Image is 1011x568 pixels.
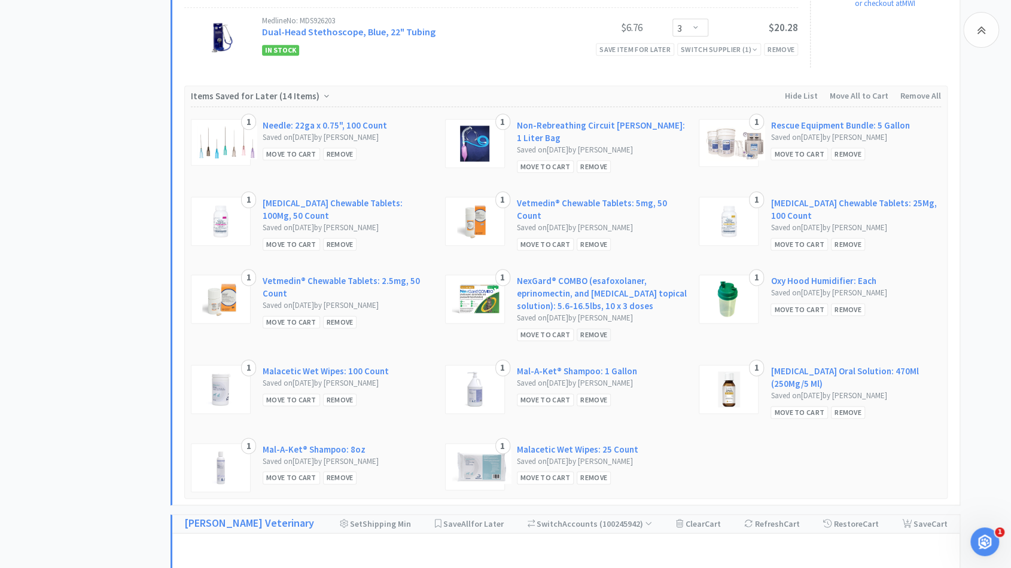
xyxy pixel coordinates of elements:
[517,377,687,390] div: Saved on [DATE] by [PERSON_NAME]
[241,359,256,376] div: 1
[262,26,436,38] a: Dual-Head Stethoscope, Blue, 22" Tubing
[340,515,411,533] div: Shipping Min
[241,114,256,130] div: 1
[517,328,574,341] div: Move to Cart
[495,191,510,208] div: 1
[323,316,357,328] div: Remove
[577,238,611,251] div: Remove
[262,17,553,25] div: Medline No: MDS926203
[206,371,235,407] img: 293f0966ffab457c954c8787be05db54_18032.png
[443,518,504,529] span: Save for Later
[771,406,828,419] div: Move to Cart
[676,515,720,533] div: Clear
[517,119,687,144] a: Non-Rebreathing Circuit [PERSON_NAME]: 1 Liter Bag
[577,393,611,406] div: Remove
[263,119,387,132] a: Needle: 22ga x 0.75", 100 Count
[263,443,366,456] a: Mal-A-Ket® Shampoo: 8oz
[771,119,909,132] a: Rescue Equipment Bundle: 5 Gallon
[263,365,389,377] a: Malacetic Wet Wipes: 100 Count
[263,274,433,300] a: Vetmedin® Chewable Tablets: 2.5mg, 50 Count
[831,148,865,160] div: Remove
[263,393,320,406] div: Move to Cart
[830,90,888,101] span: Move All to Cart
[263,222,433,234] div: Saved on [DATE] by [PERSON_NAME]
[460,126,489,161] img: 71dfb75172f54f86a82a9e400b8e91c0_3328.png
[241,191,256,208] div: 1
[862,518,878,529] span: Cart
[452,450,511,484] img: e0673bf073f4459da5a4302402ee9078_18033.png
[931,518,948,529] span: Cart
[517,197,687,222] a: Vetmedin® Chewable Tablets: 5mg, 50 Count
[553,20,642,35] div: $6.76
[528,515,653,533] div: Accounts
[495,269,510,286] div: 1
[711,281,747,317] img: 221d289722f646dc9356cb0f48e90bef_3975.png
[457,203,493,239] img: 89d237b3e3794821a8a31bba43bfd370_285838.png
[197,126,257,159] img: 4374c3541fc64dcb89e4199e0b2f3a8a_380037.png
[184,515,314,532] a: [PERSON_NAME] Veterinary
[495,114,510,130] div: 1
[461,518,471,529] span: All
[262,45,299,56] span: In Stock
[785,90,818,101] span: Hide List
[263,132,433,144] div: Saved on [DATE] by [PERSON_NAME]
[705,126,765,161] img: 29dd0e39f49d4b0a9063bee68598384e_492987.png
[517,160,574,173] div: Move to Cart
[202,281,239,317] img: 6ac89b670c7d470884e4e41359f8210c_285850.png
[831,406,865,419] div: Remove
[823,515,878,533] div: Restore
[517,456,687,468] div: Saved on [DATE] by [PERSON_NAME]
[769,21,798,34] span: $20.28
[681,44,757,55] div: Switch Supplier ( 1 )
[263,148,320,160] div: Move to Cart
[323,238,357,251] div: Remove
[537,518,562,529] span: Switch
[749,269,764,286] div: 1
[771,365,941,390] a: [MEDICAL_DATA] Oral Solution: 470Ml (250Mg/5 Ml)
[201,17,243,59] img: bd3bc046a118498e80ec71f8d82ebabc_16550.png
[831,303,865,316] div: Remove
[517,222,687,234] div: Saved on [DATE] by [PERSON_NAME]
[970,527,999,556] iframe: Intercom live chat
[263,377,433,390] div: Saved on [DATE] by [PERSON_NAME]
[263,316,320,328] div: Move to Cart
[517,238,574,251] div: Move to Cart
[323,148,357,160] div: Remove
[596,43,674,56] div: Save item for later
[577,160,611,173] div: Remove
[517,274,687,312] a: NexGard® COMBO (esafoxolaner, eprinomectin, and [MEDICAL_DATA] topical solution): 5.6-16.5lbs, 10...
[771,148,828,160] div: Move to Cart
[902,515,948,533] div: Save
[464,371,486,407] img: 1440f14f58224a86b73dd057118787d7_18038.png
[282,90,316,102] span: 14 Items
[764,43,798,56] div: Remove
[495,438,510,454] div: 1
[831,238,865,251] div: Remove
[749,114,764,130] div: 1
[718,203,739,239] img: 46c7adf86125413ea94bcf3ac1dda1ca_538690.png
[263,238,320,251] div: Move to Cart
[263,456,433,468] div: Saved on [DATE] by [PERSON_NAME]
[212,450,230,485] img: ef42b5d96aad46558d4d33e28f667965_18037.png
[517,365,637,377] a: Mal-A-Ket® Shampoo: 1 Gallon
[771,274,876,287] a: Oxy Hood Humidifier: Each
[577,328,611,341] div: Remove
[517,443,638,456] a: Malacetic Wet Wipes: 25 Count
[211,203,230,239] img: 45db21b9a6a84ad3a64e28ad2981fd18_538689.png
[517,393,574,406] div: Move to Cart
[771,390,941,402] div: Saved on [DATE] by [PERSON_NAME]
[771,132,941,144] div: Saved on [DATE] by [PERSON_NAME]
[350,518,363,529] span: Set
[323,393,357,406] div: Remove
[517,312,687,325] div: Saved on [DATE] by [PERSON_NAME]
[241,438,256,454] div: 1
[995,527,1004,537] span: 1
[452,281,503,317] img: 498d2d40ad5b41c29d539cc32b37da13_567767.png
[900,90,941,101] span: Remove All
[263,300,433,312] div: Saved on [DATE] by [PERSON_NAME]
[577,471,611,484] div: Remove
[263,197,433,222] a: [MEDICAL_DATA] Chewable Tablets: 100Mg, 50 Count
[771,197,941,222] a: [MEDICAL_DATA] Chewable Tablets: 25Mg, 100 Count
[263,471,320,484] div: Move to Cart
